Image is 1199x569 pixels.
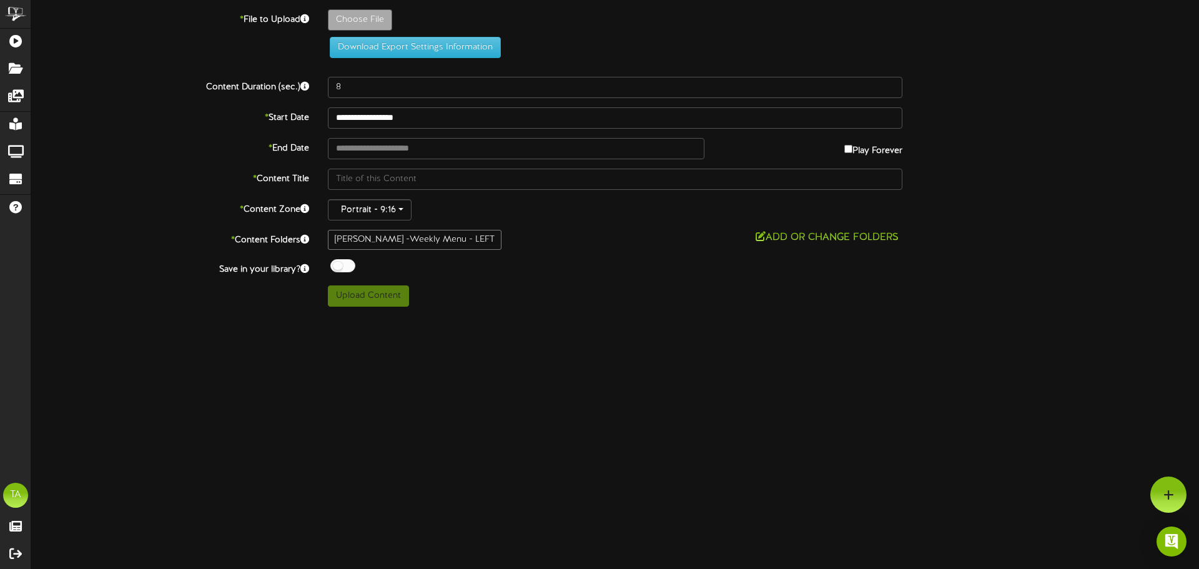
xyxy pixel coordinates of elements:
[22,169,318,186] label: Content Title
[844,145,852,153] input: Play Forever
[328,199,412,220] button: Portrait - 9:16
[22,199,318,216] label: Content Zone
[330,37,501,58] button: Download Export Settings Information
[22,138,318,155] label: End Date
[323,42,501,52] a: Download Export Settings Information
[22,107,318,124] label: Start Date
[22,77,318,94] label: Content Duration (sec.)
[22,259,318,276] label: Save in your library?
[844,138,902,157] label: Play Forever
[752,230,902,245] button: Add or Change Folders
[328,285,409,307] button: Upload Content
[22,230,318,247] label: Content Folders
[3,483,28,508] div: TA
[1157,527,1187,557] div: Open Intercom Messenger
[22,9,318,26] label: File to Upload
[328,230,501,250] div: [PERSON_NAME] -Weekly Menu - LEFT
[328,169,902,190] input: Title of this Content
